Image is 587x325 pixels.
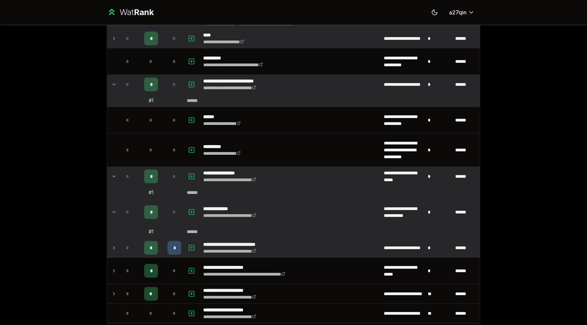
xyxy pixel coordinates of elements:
span: Rank [134,7,154,17]
a: WatRank [107,7,154,18]
span: a27qin [449,8,467,16]
button: a27qin [444,6,480,19]
div: # 1 [149,189,153,196]
div: # 1 [149,97,153,104]
div: # 1 [149,228,153,235]
div: Wat [119,7,154,18]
